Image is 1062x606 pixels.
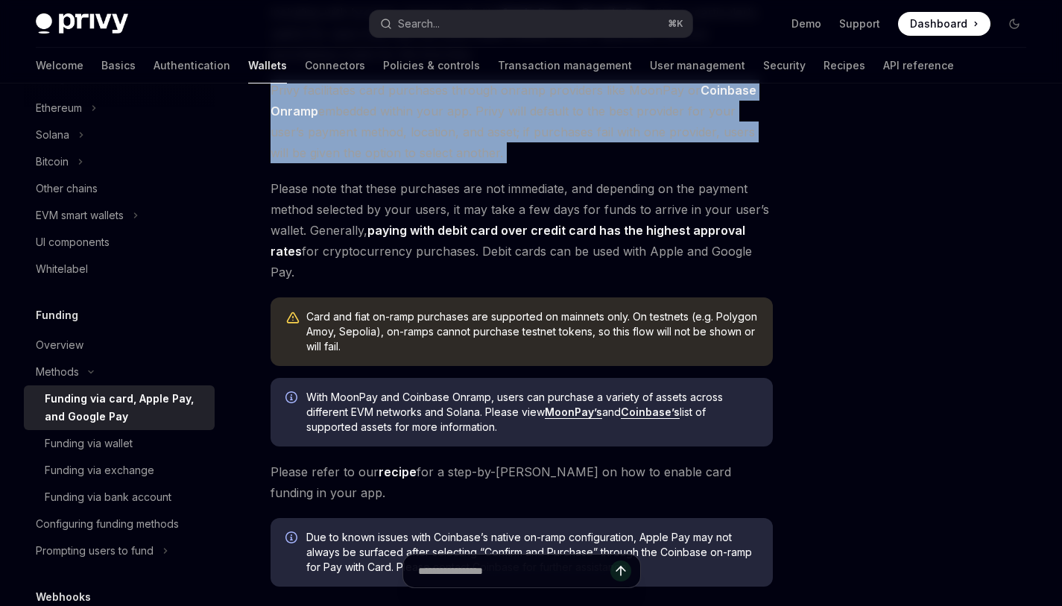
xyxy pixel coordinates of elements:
div: Card and fiat on-ramp purchases are supported on mainnets only. On testnets (e.g. Polygon Amoy, S... [306,309,758,354]
div: UI components [36,233,110,251]
div: Whitelabel [36,260,88,278]
a: Funding via wallet [24,430,215,457]
a: Basics [101,48,136,83]
div: EVM smart wallets [36,206,124,224]
button: Toggle Solana section [24,121,215,148]
button: Toggle Methods section [24,359,215,385]
a: Support [839,16,880,31]
h5: Webhooks [36,588,91,606]
button: Toggle EVM smart wallets section [24,202,215,229]
a: API reference [883,48,954,83]
div: Search... [398,15,440,33]
a: UI components [24,229,215,256]
svg: Info [285,531,300,546]
a: Demo [791,16,821,31]
span: Please note that these purchases are not immediate, and depending on the payment method selected ... [271,178,773,283]
input: Ask a question... [418,555,610,587]
div: Prompting users to fund [36,542,154,560]
a: Authentication [154,48,230,83]
h5: Funding [36,306,78,324]
button: Toggle dark mode [1002,12,1026,36]
img: dark logo [36,13,128,34]
span: Dashboard [910,16,967,31]
a: Wallets [248,48,287,83]
div: Overview [36,336,83,354]
span: Please refer to our for a step-by-[PERSON_NAME] on how to enable card funding in your app. [271,461,773,503]
span: ⌘ K [668,18,683,30]
a: Funding via bank account [24,484,215,511]
a: Funding via exchange [24,457,215,484]
a: Configuring funding methods [24,511,215,537]
a: Policies & controls [383,48,480,83]
a: User management [650,48,745,83]
div: Other chains [36,180,98,198]
span: Due to known issues with Coinbase’s native on-ramp configuration, Apple Pay may not always be sur... [306,530,758,575]
div: Methods [36,363,79,381]
div: Funding via wallet [45,435,133,452]
a: Transaction management [498,48,632,83]
div: Funding via bank account [45,488,171,506]
a: MoonPay’s [545,405,602,419]
a: Security [763,48,806,83]
button: Toggle Bitcoin section [24,148,215,175]
a: Whitelabel [24,256,215,283]
div: Funding via exchange [45,461,154,479]
a: Welcome [36,48,83,83]
a: Coinbase’s [621,405,680,419]
a: Recipes [824,48,865,83]
button: Send message [610,561,631,581]
svg: Info [285,391,300,406]
span: With MoonPay and Coinbase Onramp, users can purchase a variety of assets across different EVM net... [306,390,758,435]
a: Other chains [24,175,215,202]
a: Overview [24,332,215,359]
a: recipe [379,464,417,480]
div: Configuring funding methods [36,515,179,533]
span: Privy facilitates card purchases through onramp providers like MoonPay or embedded within your ap... [271,80,773,163]
a: Dashboard [898,12,990,36]
svg: Warning [285,311,300,326]
a: Connectors [305,48,365,83]
button: Toggle Ethereum section [24,95,215,121]
strong: paying with debit card over credit card has the highest approval rates [271,223,745,259]
div: Funding via card, Apple Pay, and Google Pay [45,390,206,426]
a: Funding via card, Apple Pay, and Google Pay [24,385,215,430]
button: Toggle Prompting users to fund section [24,537,215,564]
div: Ethereum [36,99,82,117]
div: Solana [36,126,69,144]
div: Bitcoin [36,153,69,171]
button: Open search [370,10,692,37]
